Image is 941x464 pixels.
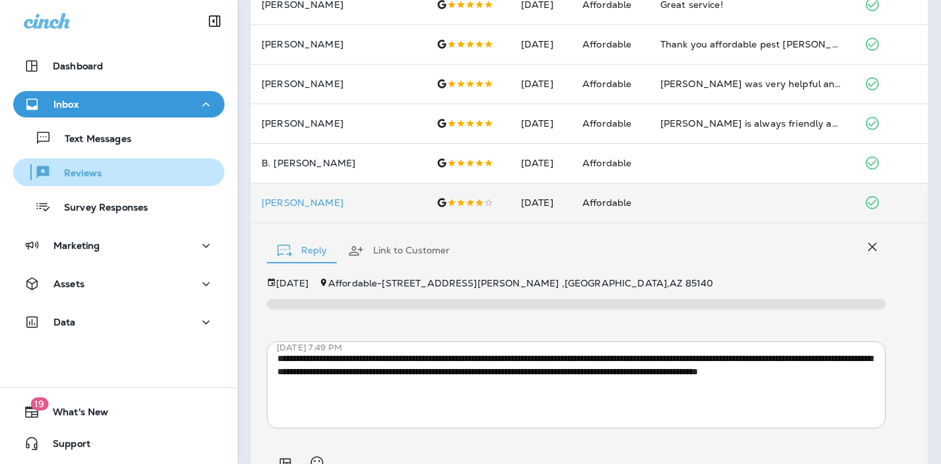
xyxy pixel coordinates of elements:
[13,158,225,186] button: Reviews
[13,271,225,297] button: Assets
[261,197,415,208] p: [PERSON_NAME]
[53,240,100,251] p: Marketing
[261,118,415,129] p: [PERSON_NAME]
[582,38,631,50] span: Affordable
[53,61,103,71] p: Dashboard
[261,197,415,208] div: Click to view Customer Drawer
[261,39,415,50] p: [PERSON_NAME]
[582,157,631,169] span: Affordable
[13,91,225,117] button: Inbox
[261,79,415,89] p: [PERSON_NAME]
[582,117,631,129] span: Affordable
[40,407,108,422] span: What's New
[51,168,102,180] p: Reviews
[13,193,225,220] button: Survey Responses
[510,24,572,64] td: [DATE]
[13,232,225,259] button: Marketing
[582,78,631,90] span: Affordable
[267,227,337,275] button: Reply
[660,77,844,90] div: Carrson Greer was very helpful and through.
[53,99,79,110] p: Inbox
[276,278,308,288] p: [DATE]
[13,124,225,152] button: Text Messages
[660,117,844,130] div: Kyle is always friendly and prompt he always lets me know when he’s done and tells me to have a g...
[328,277,714,289] span: Affordable - [STREET_ADDRESS][PERSON_NAME] , [GEOGRAPHIC_DATA] , AZ 85140
[510,143,572,183] td: [DATE]
[277,343,895,353] p: [DATE] 7:49 PM
[660,38,844,51] div: Thank you affordable pest Ray Castillo has been out to do my pest control many times.very attenti...
[337,227,460,275] button: Link to Customer
[510,64,572,104] td: [DATE]
[40,438,90,454] span: Support
[52,133,131,146] p: Text Messages
[51,202,148,215] p: Survey Responses
[196,8,233,34] button: Collapse Sidebar
[53,279,85,289] p: Assets
[582,197,631,209] span: Affordable
[13,430,225,457] button: Support
[13,53,225,79] button: Dashboard
[510,183,572,222] td: [DATE]
[510,104,572,143] td: [DATE]
[30,397,48,411] span: 19
[53,317,76,327] p: Data
[261,158,415,168] p: B. [PERSON_NAME]
[13,399,225,425] button: 19What's New
[13,309,225,335] button: Data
